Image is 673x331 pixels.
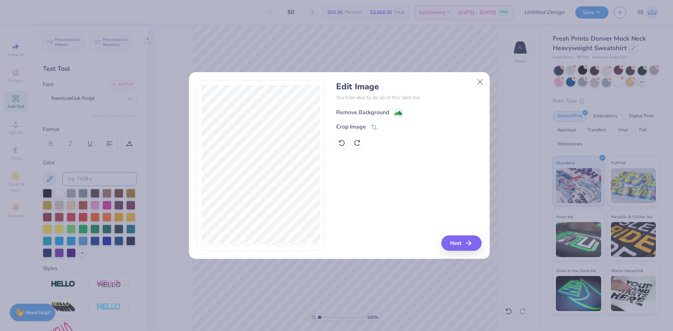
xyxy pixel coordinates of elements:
[441,235,482,251] button: Next
[336,94,482,101] p: You’ll be able to do all of this later too.
[336,82,482,92] h4: Edit Image
[336,123,366,131] div: Crop Image
[473,75,487,89] button: Close
[336,108,389,117] div: Remove Background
